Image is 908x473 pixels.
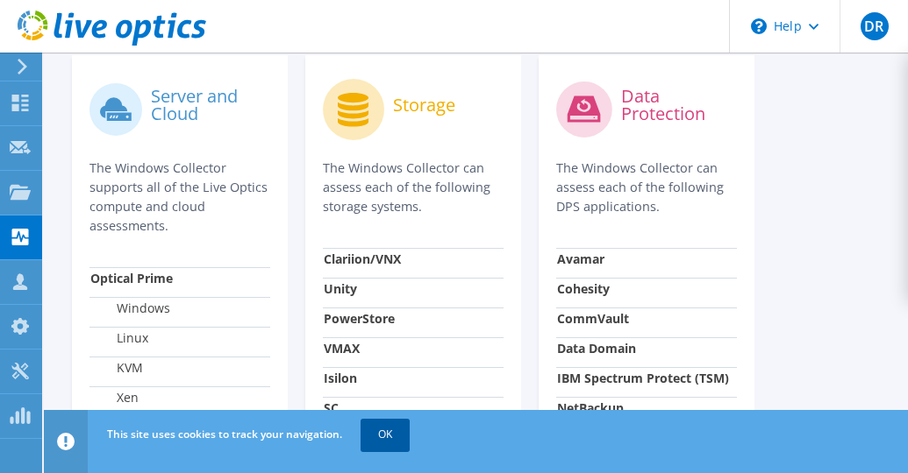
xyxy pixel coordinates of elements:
[90,329,148,347] label: Linux
[557,399,624,416] strong: NetBackup
[90,389,139,406] label: Xen
[324,310,395,327] strong: PowerStore
[90,359,143,377] label: KVM
[324,340,360,357] strong: VMAX
[90,270,173,286] strong: Optical Prime
[621,88,737,123] label: Data Protection
[557,370,729,386] strong: IBM Spectrum Protect (TSM)
[751,18,767,34] svg: \n
[323,159,504,216] p: The Windows Collector can assess each of the following storage systems.
[107,427,342,441] span: This site uses cookies to track your navigation.
[557,310,629,327] strong: CommVault
[557,280,610,297] strong: Cohesity
[324,399,339,416] strong: SC
[557,251,604,267] strong: Avamar
[557,340,636,357] strong: Data Domain
[393,96,455,114] label: Storage
[361,419,410,450] a: OK
[324,251,401,267] strong: Clariion/VNX
[90,300,170,317] label: Windows
[324,370,357,386] strong: Isilon
[89,159,270,236] p: The Windows Collector supports all of the Live Optics compute and cloud assessments.
[861,12,889,40] span: DR
[151,88,270,123] label: Server and Cloud
[556,159,737,216] p: The Windows Collector can assess each of the following DPS applications.
[324,280,357,297] strong: Unity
